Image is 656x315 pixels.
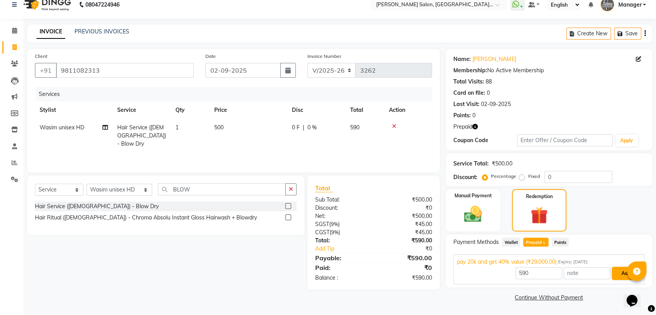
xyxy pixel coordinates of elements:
input: Search by Name/Mobile/Email/Code [56,63,194,78]
input: Amount [515,267,562,279]
div: Name: [453,55,471,63]
span: | [303,124,304,132]
label: Fixed [528,173,540,180]
span: Hair Service ([DEMOGRAPHIC_DATA]) - Blow Dry [117,124,166,147]
label: Manual Payment [455,192,492,199]
th: Total [345,101,384,119]
th: Stylist [35,101,113,119]
a: [PERSON_NAME] [472,55,516,63]
div: 88 [486,78,492,86]
button: Create New [566,28,611,40]
div: Discount: [453,173,477,181]
div: Sub Total: [309,196,374,204]
span: Points [552,238,569,247]
input: Search or Scan [158,183,286,195]
div: Balance : [309,274,374,282]
div: ₹45.00 [374,220,438,228]
label: Invoice Number [307,53,341,60]
div: 02-09-2025 [481,100,510,108]
iframe: chat widget [623,284,648,307]
span: 1 [542,241,546,245]
div: ₹500.00 [374,196,438,204]
div: Paid: [309,263,374,272]
img: _gift.svg [525,205,553,226]
div: ( ) [309,228,374,237]
div: Discount: [309,204,374,212]
div: ₹590.00 [374,274,438,282]
span: 590 [350,124,359,131]
button: +91 [35,63,57,78]
th: Qty [171,101,210,119]
img: _cash.svg [458,204,488,225]
span: Wallet [502,238,520,247]
span: SGST [315,221,329,228]
a: Continue Without Payment [447,294,651,302]
span: Wasim unisex HD [40,124,84,131]
div: Services [36,87,438,101]
label: Client [35,53,47,60]
div: ₹0 [374,263,438,272]
div: Last Visit: [453,100,479,108]
th: Action [384,101,432,119]
span: Total [315,184,333,192]
label: Date [205,53,216,60]
div: ₹0 [374,204,438,212]
button: Apply [616,135,638,146]
span: CGST [315,229,330,236]
span: 500 [214,124,224,131]
input: Enter Offer / Coupon Code [517,134,613,146]
a: PREVIOUS INVOICES [75,28,129,35]
th: Service [113,101,171,119]
a: INVOICE [36,25,65,39]
div: Net: [309,212,374,220]
div: Total: [309,237,374,245]
label: Redemption [526,193,552,200]
div: Hair Ritual ([DEMOGRAPHIC_DATA]) - Chroma Absolu Instant Gloss Hairwash + Blowdry [35,214,257,222]
span: 1 [175,124,179,131]
span: Payment Methods [453,238,499,246]
input: note [564,267,610,279]
div: ₹0 [384,245,438,253]
span: 9% [331,229,338,235]
button: Add [612,267,640,280]
th: Price [210,101,287,119]
span: pay 20k and get 40% value (₹29,000.00) [457,258,556,266]
th: Disc [287,101,345,119]
div: Coupon Code [453,136,517,144]
span: 0 F [292,124,300,132]
div: Total Visits: [453,78,484,86]
label: Percentage [491,173,516,180]
div: 0 [487,89,490,97]
span: 0 % [307,124,317,132]
div: ₹500.00 [374,212,438,220]
div: ₹590.00 [374,253,438,263]
span: Prepaid [523,238,548,247]
div: Membership: [453,66,487,75]
button: Save [614,28,641,40]
span: Prepaid [453,123,472,131]
div: Service Total: [453,160,489,168]
span: 9% [331,221,338,227]
div: 0 [472,111,476,120]
div: Payable: [309,253,374,263]
div: ( ) [309,220,374,228]
div: ₹590.00 [374,237,438,245]
div: Card on file: [453,89,485,97]
div: Hair Service ([DEMOGRAPHIC_DATA]) - Blow Dry [35,202,159,211]
span: Expiry: [DATE] [558,259,587,265]
a: Add Tip [309,245,384,253]
span: Manager [618,1,641,9]
div: ₹45.00 [374,228,438,237]
div: Points: [453,111,471,120]
div: ₹500.00 [492,160,512,168]
div: No Active Membership [453,66,644,75]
